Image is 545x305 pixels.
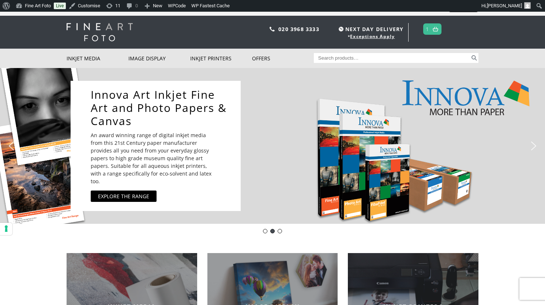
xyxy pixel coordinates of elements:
[128,49,190,68] a: Image Display
[339,27,343,31] img: time.svg
[263,229,267,233] div: Innova Smooth Cotton High White - IFA14
[487,3,522,8] span: [PERSON_NAME]
[528,140,540,152] img: next arrow
[470,53,478,63] button: Search
[270,229,275,233] div: Innova-general
[278,229,282,233] div: pinch book
[91,131,219,185] p: An award winning range of digital inkjet media from this 21st Century paper manufacturer provides...
[252,49,314,68] a: Offers
[54,3,66,9] a: Live
[91,88,228,128] a: Innova Art Inkjet Fine Art and Photo Papers & Canvas
[190,49,252,68] a: Inkjet Printers
[67,23,133,41] img: logo-white.svg
[98,192,149,200] div: EXPLORE THE RANGE
[67,49,128,68] a: Inkjet Media
[5,140,17,152] img: previous arrow
[433,27,438,31] img: basket.svg
[71,81,241,211] div: Innova Art Inkjet Fine Art and Photo Papers & CanvasAn award winning range of digital inkjet medi...
[278,26,319,33] a: 020 3968 3333
[91,191,157,202] a: EXPLORE THE RANGE
[314,53,470,63] input: Search products…
[350,33,395,39] a: Exceptions Apply
[337,25,403,33] span: NEXT DAY DELIVERY
[262,227,283,235] div: Choose slide to display.
[270,27,275,31] img: phone.svg
[426,24,429,34] a: 1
